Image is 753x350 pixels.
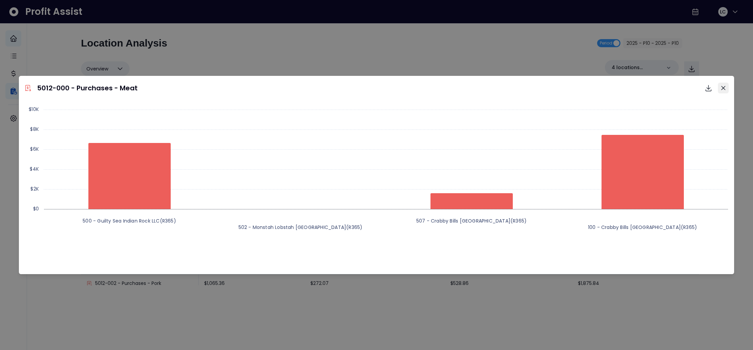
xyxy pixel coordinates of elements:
text: $4K [30,166,39,172]
p: 5012-000 - Purchases - Meat [37,83,138,93]
text: 500 - Guilty Sea Indian Rock LLC(R365) [83,217,176,224]
text: $6K [30,146,39,152]
text: $0 [33,205,38,212]
text: $8K [30,126,39,133]
button: Download options [702,81,715,95]
text: 100 - Crabby Bills [GEOGRAPHIC_DATA](R365) [588,224,697,231]
text: $10K [29,106,39,113]
button: Close [718,83,729,93]
text: 502 - Monstah Lobstah [GEOGRAPHIC_DATA](R365) [238,224,362,231]
text: 507 - Crabby Bills [GEOGRAPHIC_DATA](R365) [416,217,527,224]
text: $2K [30,185,39,192]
